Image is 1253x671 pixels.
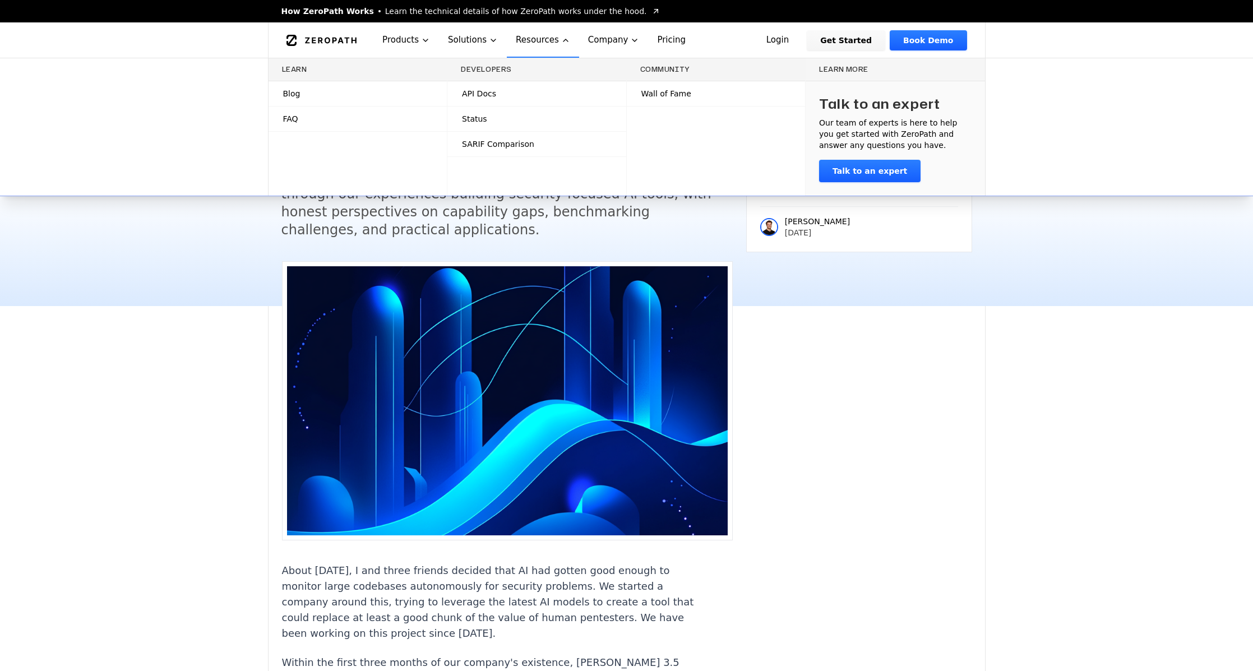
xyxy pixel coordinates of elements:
[819,160,921,182] a: Talk to an expert
[807,30,885,50] a: Get Started
[640,65,792,74] h3: Community
[385,6,647,17] span: Learn the technical details of how ZeroPath works under the hood.
[462,88,496,99] span: API Docs
[269,107,447,131] a: FAQ
[447,81,626,106] a: API Docs
[268,22,986,58] nav: Global
[282,563,699,641] p: About [DATE], I and three friends decided that AI had gotten good enough to monitor large codebas...
[760,218,778,236] img: Dean Valentine
[283,113,298,124] span: FAQ
[819,95,940,113] h3: Talk to an expert
[785,216,850,227] p: [PERSON_NAME]
[462,113,487,124] span: Status
[785,227,850,238] p: [DATE]
[281,6,660,17] a: How ZeroPath WorksLearn the technical details of how ZeroPath works under the hood.
[269,81,447,106] a: Blog
[648,22,695,58] a: Pricing
[819,117,972,151] p: Our team of experts is here to help you get started with ZeroPath and answer any questions you have.
[447,132,626,156] a: SARIF Comparison
[461,65,613,74] h3: Developers
[282,65,434,74] h3: Learn
[462,138,534,150] span: SARIF Comparison
[287,266,728,535] img: On Recent AI Model Progress
[641,88,691,99] span: Wall of Fame
[439,22,507,58] button: Solutions
[753,30,803,50] a: Login
[627,81,806,106] a: Wall of Fame
[373,22,439,58] button: Products
[281,167,712,239] h5: Exploring the real-world effectiveness of AI advancements through our experiences building securi...
[281,6,374,17] span: How ZeroPath Works
[819,65,972,74] h3: Learn more
[507,22,579,58] button: Resources
[447,107,626,131] a: Status
[890,30,967,50] a: Book Demo
[283,88,300,99] span: Blog
[579,22,649,58] button: Company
